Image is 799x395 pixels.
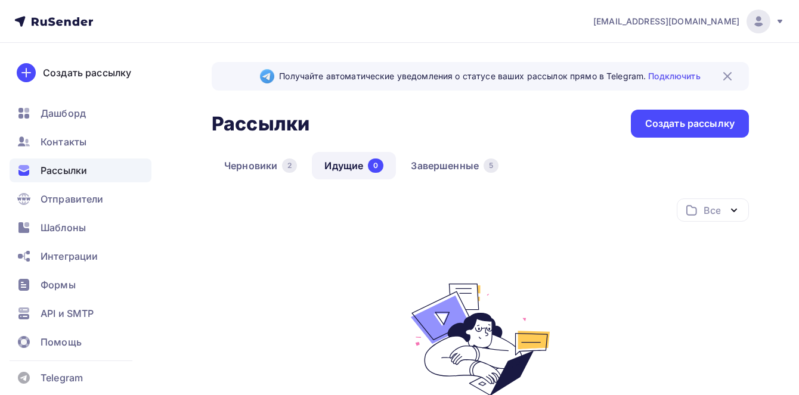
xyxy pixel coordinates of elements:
a: Дашборд [10,101,151,125]
span: [EMAIL_ADDRESS][DOMAIN_NAME] [593,15,739,27]
a: Идущие0 [312,152,396,179]
button: Все [677,198,749,222]
span: Формы [41,278,76,292]
span: API и SMTP [41,306,94,321]
div: 2 [282,158,297,173]
span: Отправители [41,192,104,206]
a: Черновики2 [212,152,309,179]
a: Рассылки [10,158,151,182]
img: Telegram [260,69,274,83]
span: Telegram [41,371,83,385]
span: Интеграции [41,249,98,263]
span: Дашборд [41,106,86,120]
a: Завершенные5 [398,152,511,179]
a: Контакты [10,130,151,154]
a: Шаблоны [10,216,151,240]
span: Помощь [41,335,82,349]
a: Формы [10,273,151,297]
a: Отправители [10,187,151,211]
span: Получайте автоматические уведомления о статусе ваших рассылок прямо в Telegram. [279,70,700,82]
span: Рассылки [41,163,87,178]
div: Создать рассылку [43,66,131,80]
a: [EMAIL_ADDRESS][DOMAIN_NAME] [593,10,785,33]
span: Контакты [41,135,86,149]
div: Все [704,203,720,217]
div: Создать рассылку [645,117,735,130]
div: 5 [484,158,498,173]
span: Шаблоны [41,220,86,235]
a: Подключить [648,71,700,81]
div: 0 [368,158,383,173]
h2: Рассылки [212,112,309,136]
